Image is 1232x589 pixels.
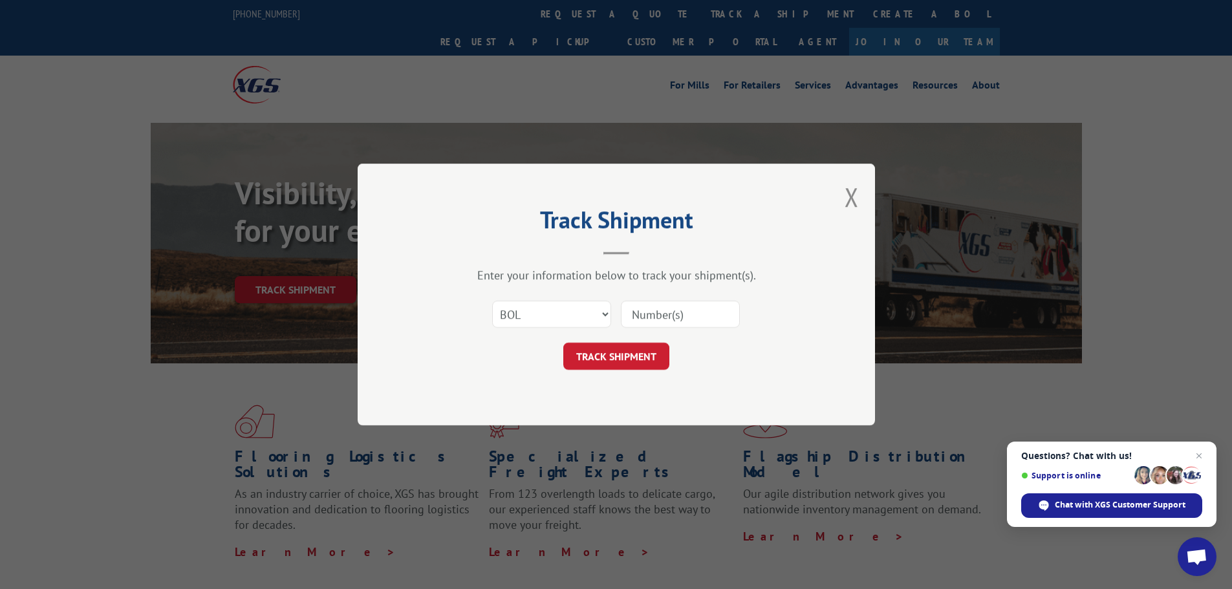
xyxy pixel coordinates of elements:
span: Close chat [1191,448,1207,464]
span: Chat with XGS Customer Support [1055,499,1185,511]
span: Support is online [1021,471,1130,480]
div: Open chat [1178,537,1216,576]
h2: Track Shipment [422,211,810,235]
span: Questions? Chat with us! [1021,451,1202,461]
button: TRACK SHIPMENT [563,343,669,370]
div: Chat with XGS Customer Support [1021,493,1202,518]
div: Enter your information below to track your shipment(s). [422,268,810,283]
button: Close modal [845,180,859,214]
input: Number(s) [621,301,740,328]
